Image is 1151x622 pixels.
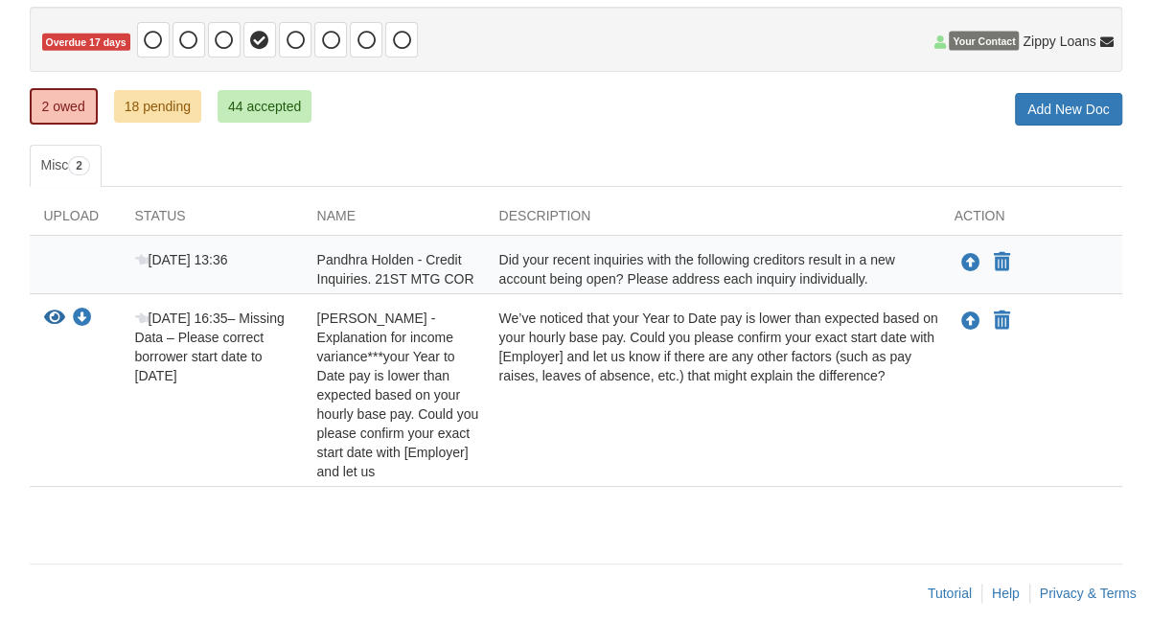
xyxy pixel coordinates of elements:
span: Overdue 17 days [42,34,130,52]
div: Action [940,206,1122,235]
div: Name [303,206,485,235]
span: [DATE] 13:36 [135,252,228,267]
a: Help [992,586,1020,601]
a: 18 pending [114,90,201,123]
button: Declare Pandhra Holden - Explanation for income variance***your Year to Date pay is lower than ex... [992,310,1012,333]
span: Zippy Loans [1023,32,1095,51]
a: Privacy & Terms [1040,586,1137,601]
button: Declare Pandhra Holden - Credit Inquiries. 21ST MTG COR not applicable [992,251,1012,274]
div: Did your recent inquiries with the following creditors result in a new account being open? Please... [485,250,940,288]
a: 2 owed [30,88,98,125]
span: [PERSON_NAME] - Explanation for income variance***your Year to Date pay is lower than expected ba... [317,311,479,479]
a: Misc [30,145,102,187]
a: Add New Doc [1015,93,1122,126]
span: Your Contact [949,32,1019,51]
span: Pandhra Holden - Credit Inquiries. 21ST MTG COR [317,252,474,287]
div: – Missing Data – Please correct borrower start date to [DATE] [121,309,303,481]
div: Status [121,206,303,235]
button: View Pandhra Holden - Explanation for income variance***your Year to Date pay is lower than expec... [44,309,65,329]
span: [DATE] 16:35 [135,311,228,326]
a: 44 accepted [218,90,311,123]
span: 2 [68,156,90,175]
button: Upload Pandhra Holden - Explanation for income variance***your Year to Date pay is lower than exp... [959,309,982,334]
div: We’ve noticed that your Year to Date pay is lower than expected based on your hourly base pay. Co... [485,309,940,481]
div: Description [485,206,940,235]
a: Tutorial [928,586,972,601]
div: Upload [30,206,121,235]
button: Upload Pandhra Holden - Credit Inquiries. 21ST MTG COR [959,250,982,275]
a: Download Pandhra Holden - Explanation for income variance***your Year to Date pay is lower than e... [73,311,92,327]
